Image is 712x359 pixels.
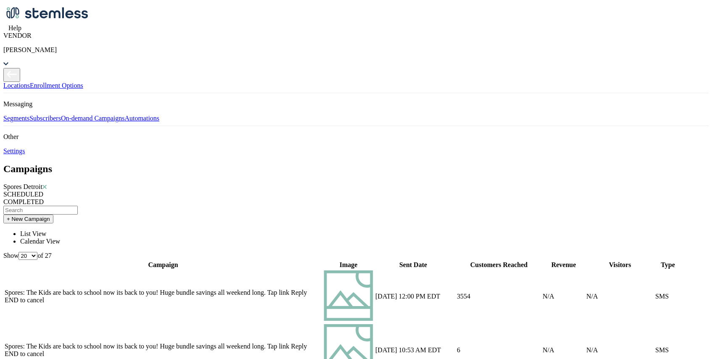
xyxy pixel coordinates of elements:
div: SCHEDULED [3,191,709,198]
div: COMPLETED [3,198,709,206]
div: VENDOR [3,32,709,39]
li: Calendar View [20,238,709,245]
input: Search [3,206,78,215]
label: Campaign [148,261,178,268]
label: 3554 [457,293,470,300]
iframe: Chat Widget [670,319,712,359]
a: Settings [3,147,25,155]
a: Enrollment Options [30,82,83,89]
span: Spores Detroit [3,183,47,190]
span: Help [8,24,21,31]
label: SMS [655,346,669,354]
label: N/A [586,293,598,300]
img: icon-sort-1e1d7615.svg [427,265,431,267]
img: icon-img-d887fa0c.svg [323,270,374,321]
label: Spores: The Kids are back to school now its back to you! Huge bundle savings all weekend long. Ta... [5,289,307,304]
label: Customers Reached [470,261,527,268]
label: Show [3,252,18,259]
button: + New Campaign [3,215,53,223]
img: icon-close-accent-8a337256.svg [42,185,47,189]
label: Revenue [551,261,576,268]
img: icon-help-white-03924b79.svg [3,25,8,30]
label: Sent Date [399,261,431,268]
span: + New Campaign [7,216,50,222]
p: Other [3,133,709,141]
span: [DATE] 10:53 AM EDT [375,346,441,354]
label: Image [340,261,358,268]
label: SMS [655,293,669,300]
label: of 27 [37,252,51,259]
h2: Campaigns [3,163,709,175]
span: [DATE] 12:00 PM EDT [375,293,440,300]
label: Spores: The Kids are back to school now its back to you! Huge bundle savings all weekend long. Ta... [5,343,307,357]
label: 6 [457,346,460,354]
label: 08/21/2025 10:53 AM EDT [375,346,441,354]
label: 08/21/2025 12:00 PM EDT [375,293,440,300]
a: On-demand Campaigns [61,115,125,122]
label: N/A [586,346,598,354]
img: logo-dark-0685b13c.svg [3,3,88,23]
label: N/A [543,346,554,354]
label: Visitors [609,261,631,268]
a: Locations [3,82,30,89]
p: Messaging [3,100,709,108]
a: Segments [3,115,29,122]
p: [PERSON_NAME] [3,46,709,54]
label: Type [661,261,675,268]
li: List View [20,230,709,238]
img: icon-arrow-back-accent-c549486e.svg [7,69,17,79]
a: Automations [124,115,159,122]
a: Subscribers [29,115,61,122]
label: N/A [543,293,554,300]
img: icon_down-arrow-small-66adaf34.svg [3,61,8,66]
